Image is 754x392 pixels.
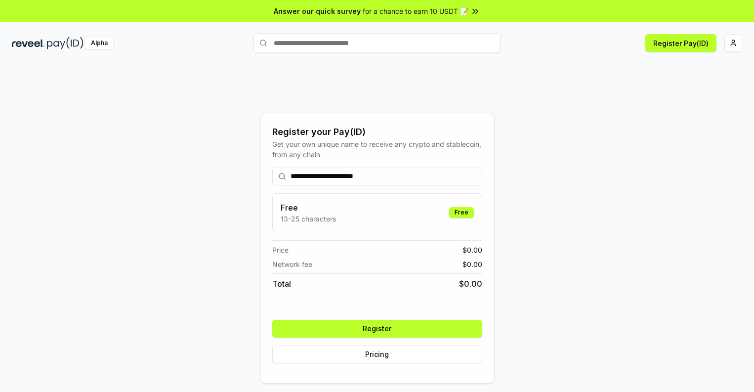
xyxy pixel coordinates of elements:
[281,214,336,224] p: 13-25 characters
[272,346,482,363] button: Pricing
[12,37,45,49] img: reveel_dark
[459,278,482,290] span: $ 0.00
[272,139,482,160] div: Get your own unique name to receive any crypto and stablecoin, from any chain
[272,259,312,269] span: Network fee
[85,37,113,49] div: Alpha
[47,37,84,49] img: pay_id
[272,278,291,290] span: Total
[274,6,361,16] span: Answer our quick survey
[272,245,289,255] span: Price
[272,125,482,139] div: Register your Pay(ID)
[462,245,482,255] span: $ 0.00
[462,259,482,269] span: $ 0.00
[272,320,482,338] button: Register
[281,202,336,214] h3: Free
[363,6,468,16] span: for a chance to earn 10 USDT 📝
[645,34,716,52] button: Register Pay(ID)
[449,207,474,218] div: Free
